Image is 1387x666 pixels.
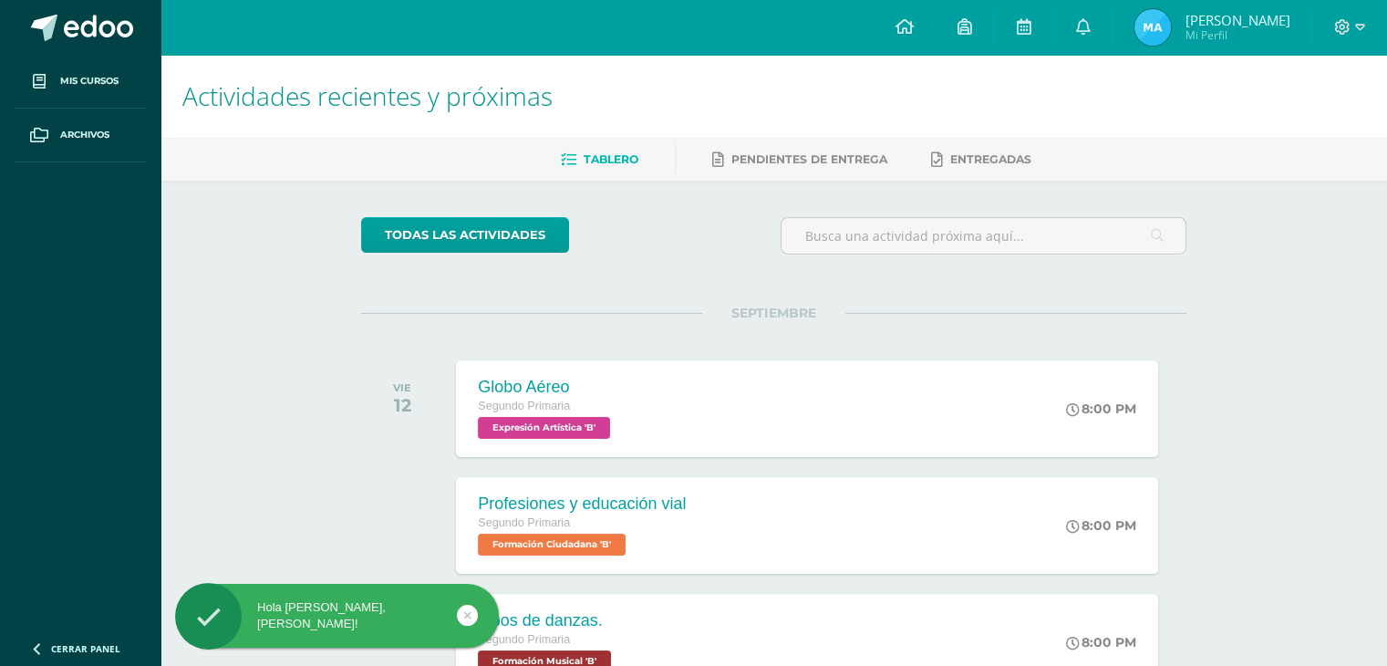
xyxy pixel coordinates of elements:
[393,394,411,416] div: 12
[950,152,1031,166] span: Entregadas
[478,611,616,630] div: Tipos de danzas.
[51,642,120,655] span: Cerrar panel
[393,381,411,394] div: VIE
[478,417,610,439] span: Expresión Artística 'B'
[931,145,1031,174] a: Entregadas
[478,494,686,514] div: Profesiones y educación vial
[478,400,570,412] span: Segundo Primaria
[712,145,887,174] a: Pendientes de entrega
[1066,517,1136,534] div: 8:00 PM
[361,217,569,253] a: todas las Actividades
[561,145,638,174] a: Tablero
[1134,9,1171,46] img: e6f9e54fcfafa64494583125461d61a5.png
[1066,634,1136,650] div: 8:00 PM
[182,78,553,113] span: Actividades recientes y próximas
[60,128,109,142] span: Archivos
[175,599,499,632] div: Hola [PERSON_NAME], [PERSON_NAME]!
[731,152,887,166] span: Pendientes de entrega
[1185,27,1289,43] span: Mi Perfil
[1066,401,1136,417] div: 8:00 PM
[702,305,845,321] span: SEPTIEMBRE
[60,74,119,88] span: Mis cursos
[478,534,626,556] span: Formación Ciudadana 'B'
[781,218,1185,254] input: Busca una actividad próxima aquí...
[1185,11,1289,29] span: [PERSON_NAME]
[584,152,638,166] span: Tablero
[478,378,615,397] div: Globo Aéreo
[15,109,146,162] a: Archivos
[15,55,146,109] a: Mis cursos
[478,516,570,529] span: Segundo Primaria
